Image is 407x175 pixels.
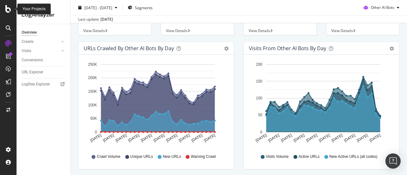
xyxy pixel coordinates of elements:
text: [DATE] [369,133,381,143]
span: Segments [135,5,153,10]
text: 150K [88,89,97,94]
text: 50K [90,116,97,121]
span: Active URLs [299,154,320,159]
a: Overview [22,29,66,36]
svg: A chart. [84,60,226,148]
text: [DATE] [153,133,165,143]
text: [DATE] [343,133,356,143]
a: Visits [22,48,59,54]
text: [DATE] [165,133,178,143]
div: Conversions [22,57,43,64]
text: 250K [88,62,97,67]
div: Open Intercom Messenger [385,153,401,169]
span: View Details [331,28,353,33]
a: Logfiles Explorer [22,81,66,88]
span: [DATE] - [DATE] [84,5,112,10]
text: 50 [258,113,263,118]
div: Last update [78,17,113,22]
span: View Details [83,28,105,33]
span: Crawl Volume [97,154,120,159]
span: New Active URLs (all codes) [329,154,377,159]
div: [DATE] [100,17,113,22]
span: View Details [166,28,188,33]
text: [DATE] [255,133,267,143]
div: URLs Crawled by Other AI Bots by day [84,45,174,51]
text: 100 [256,96,262,100]
text: [DATE] [140,133,153,143]
text: [DATE] [89,133,102,143]
text: 0 [95,130,97,134]
div: Visits from Other AI Bots by day [249,45,326,51]
text: [DATE] [331,133,343,143]
svg: A chart. [249,60,392,148]
text: 200K [88,76,97,80]
text: [DATE] [305,133,318,143]
span: Visits Volume [266,154,289,159]
text: [DATE] [203,133,216,143]
button: Segments [125,3,155,13]
text: [DATE] [178,133,191,143]
text: [DATE] [356,133,369,143]
text: 0 [260,130,262,134]
div: Logfiles Explorer [22,81,50,88]
span: New URLs [163,154,181,159]
div: Overview [22,29,37,36]
button: Other AI Bots [361,3,402,13]
div: Visits [22,48,31,54]
div: Crawls [22,38,33,45]
text: 100K [88,103,97,107]
text: [DATE] [115,133,128,143]
text: [DATE] [280,133,293,143]
a: URL Explorer [22,69,66,76]
div: gear [390,46,394,51]
text: 150 [256,79,262,84]
text: [DATE] [102,133,115,143]
text: [DATE] [128,133,140,143]
div: Your Projects [23,6,45,12]
button: [DATE] - [DATE] [76,3,120,13]
span: Unique URLs [130,154,153,159]
span: Other AI Bots [371,5,394,10]
text: [DATE] [191,133,203,143]
text: [DATE] [318,133,331,143]
a: Conversions [22,57,66,64]
text: 200 [256,62,262,67]
text: [DATE] [293,133,306,143]
div: URL Explorer [22,69,43,76]
div: LogAnalyzer [22,11,65,19]
a: Crawls [22,38,59,45]
span: Warning Crawl [191,154,216,159]
text: [DATE] [267,133,280,143]
span: View Details [249,28,270,33]
div: gear [224,46,229,51]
